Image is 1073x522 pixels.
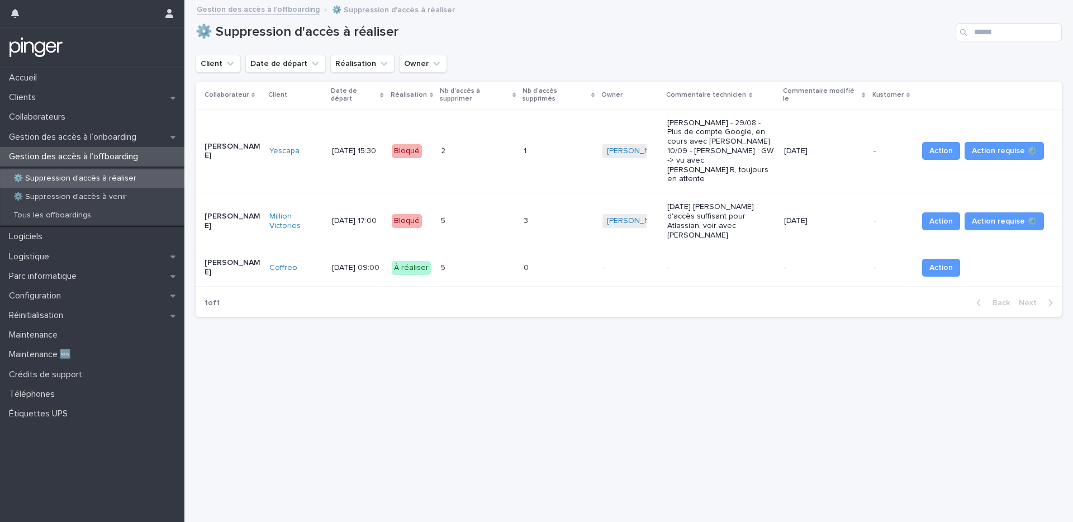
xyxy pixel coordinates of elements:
p: 2 [441,144,448,156]
p: ⚙️ Suppression d'accès à réaliser [332,3,455,15]
p: Parc informatique [4,271,86,282]
p: Clients [4,92,45,103]
p: - [602,263,658,273]
p: Owner [601,89,623,101]
a: [PERSON_NAME] [607,216,668,226]
p: - [667,263,775,273]
span: Next [1019,299,1043,307]
p: Logistique [4,251,58,262]
a: Yescapa [269,146,300,156]
span: Action [929,262,953,273]
p: - [873,144,878,156]
tr: [PERSON_NAME]Yescapa [DATE] 15:30Bloqué22 11 [PERSON_NAME] [PERSON_NAME] - 29/08 - Plus de compte... [196,109,1062,193]
p: [DATE] [784,146,840,156]
button: Action requise ⚙️ [965,212,1044,230]
p: 5 [441,261,448,273]
button: Action requise ⚙️ [965,142,1044,160]
div: Bloqué [392,214,422,228]
h1: ⚙️ Suppression d'accès à réaliser [196,24,951,40]
p: Gestion des accès à l’onboarding [4,132,145,143]
span: Action requise ⚙️ [972,145,1037,156]
p: [PERSON_NAME] [205,142,260,161]
p: [DATE] 17:00 [332,216,383,226]
p: Kustomer [872,89,904,101]
p: Configuration [4,291,70,301]
div: À réaliser [392,261,431,275]
p: [DATE] [PERSON_NAME] d'accès suffisant pour Atlassian, voir avec [PERSON_NAME] [667,202,775,240]
p: Logiciels [4,231,51,242]
p: Client [268,89,287,101]
button: Back [967,298,1014,308]
button: Owner [399,55,447,73]
p: [DATE] 15:30 [332,146,383,156]
div: Bloqué [392,144,422,158]
p: - [784,263,840,273]
p: - [873,261,878,273]
p: Date de départ [331,85,377,106]
button: Action [922,259,960,277]
button: Action [922,142,960,160]
span: Back [986,299,1010,307]
span: Action requise ⚙️ [972,216,1037,227]
p: Gestion des accès à l’offboarding [4,151,147,162]
p: Réalisation [391,89,427,101]
a: Gestion des accès à l’offboarding [197,2,320,15]
p: 1 of 1 [196,290,229,317]
span: Action [929,145,953,156]
p: [PERSON_NAME] [205,212,260,231]
input: Search [956,23,1062,41]
a: Coffreo [269,263,297,273]
p: ⚙️ Suppression d'accès à venir [4,192,136,202]
button: Date de départ [245,55,326,73]
a: Million Victories [269,212,323,231]
button: Action [922,212,960,230]
p: Commentaire modifié le [783,85,859,106]
p: Commentaire technicien [666,89,746,101]
p: - [873,214,878,226]
a: [PERSON_NAME] [607,146,668,156]
button: Client [196,55,241,73]
p: Accueil [4,73,46,83]
tr: [PERSON_NAME]Million Victories [DATE] 17:00Bloqué55 33 [PERSON_NAME] [DATE] [PERSON_NAME] d'accès... [196,193,1062,249]
p: 0 [524,261,531,273]
p: Nb d'accès supprimés [523,85,588,106]
button: Réalisation [330,55,395,73]
img: mTgBEunGTSyRkCgitkcU [9,36,63,59]
span: Action [929,216,953,227]
p: [PERSON_NAME] [205,258,260,277]
p: Nb d'accès à supprimer [440,85,510,106]
button: Next [1014,298,1062,308]
p: ⚙️ Suppression d'accès à réaliser [4,174,145,183]
p: Téléphones [4,389,64,400]
p: Collaborateur [205,89,249,101]
p: Tous les offboardings [4,211,100,220]
p: [DATE] 09:00 [332,263,383,273]
p: [DATE] [784,216,840,226]
p: Crédits de support [4,369,91,380]
p: [PERSON_NAME] - 29/08 - Plus de compte Google, en cours avec [PERSON_NAME] 10/09 - [PERSON_NAME] ... [667,118,775,184]
p: Maintenance 🆕 [4,349,80,360]
p: Maintenance [4,330,67,340]
p: 3 [524,214,530,226]
tr: [PERSON_NAME]Coffreo [DATE] 09:00À réaliser55 00 ----- Action [196,249,1062,287]
p: Étiquettes UPS [4,409,77,419]
p: 1 [524,144,529,156]
p: Réinitialisation [4,310,72,321]
p: 5 [441,214,448,226]
p: Collaborateurs [4,112,74,122]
